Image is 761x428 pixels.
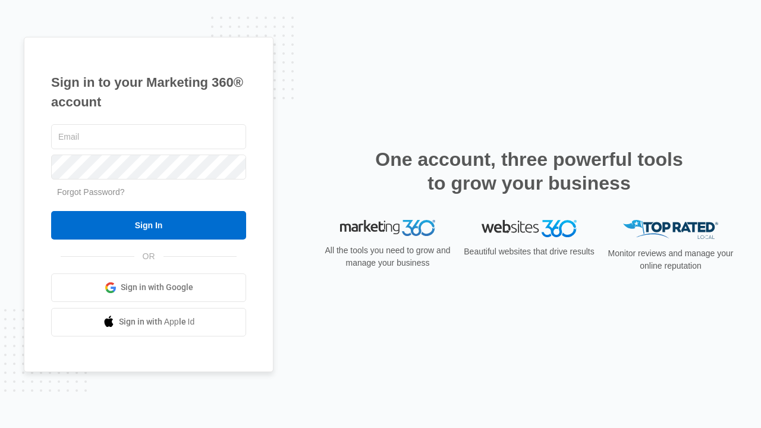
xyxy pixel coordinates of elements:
[372,147,687,195] h2: One account, three powerful tools to grow your business
[340,220,435,237] img: Marketing 360
[604,247,737,272] p: Monitor reviews and manage your online reputation
[51,211,246,240] input: Sign In
[321,244,454,269] p: All the tools you need to grow and manage your business
[57,187,125,197] a: Forgot Password?
[119,316,195,328] span: Sign in with Apple Id
[51,308,246,336] a: Sign in with Apple Id
[51,124,246,149] input: Email
[134,250,163,263] span: OR
[121,281,193,294] span: Sign in with Google
[482,220,577,237] img: Websites 360
[51,273,246,302] a: Sign in with Google
[51,73,246,112] h1: Sign in to your Marketing 360® account
[623,220,718,240] img: Top Rated Local
[463,246,596,258] p: Beautiful websites that drive results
